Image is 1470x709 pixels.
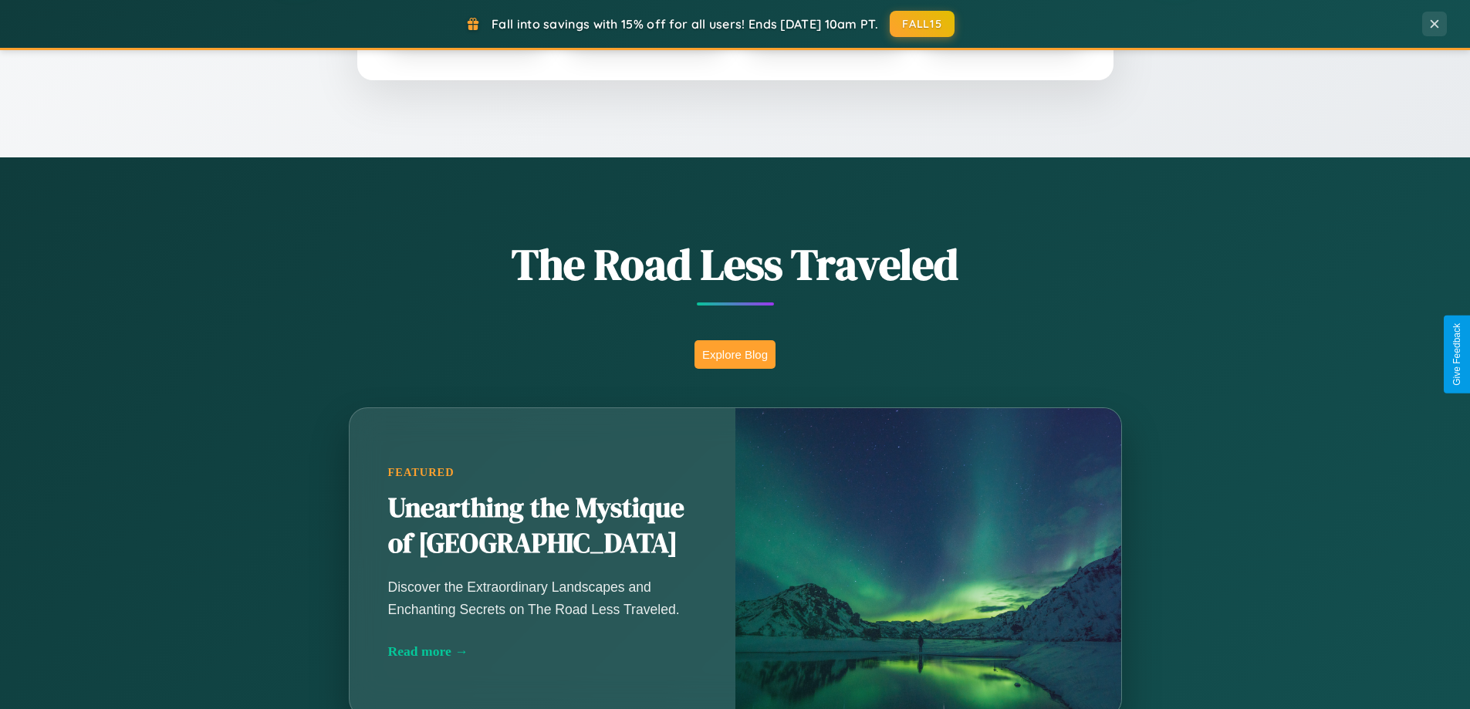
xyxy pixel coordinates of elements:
span: Fall into savings with 15% off for all users! Ends [DATE] 10am PT. [492,16,878,32]
h2: Unearthing the Mystique of [GEOGRAPHIC_DATA] [388,491,697,562]
div: Give Feedback [1451,323,1462,386]
div: Featured [388,466,697,479]
button: Explore Blog [694,340,776,369]
h1: The Road Less Traveled [272,235,1198,294]
button: FALL15 [890,11,955,37]
div: Read more → [388,643,697,660]
p: Discover the Extraordinary Landscapes and Enchanting Secrets on The Road Less Traveled. [388,576,697,620]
